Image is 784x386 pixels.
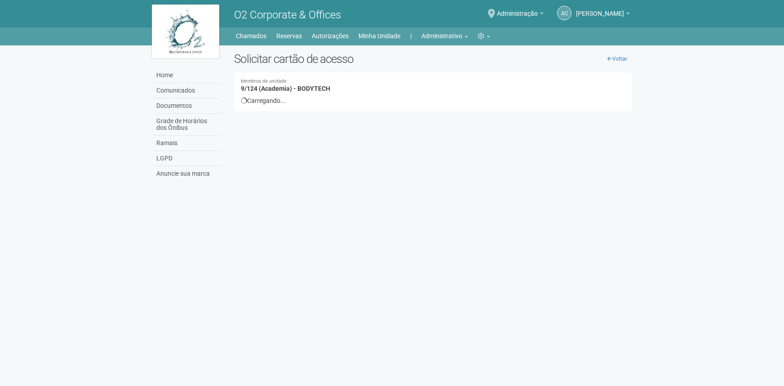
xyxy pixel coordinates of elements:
[154,98,221,114] a: Documentos
[497,11,544,18] a: Administração
[236,30,266,42] a: Chamados
[276,30,302,42] a: Reservas
[241,97,626,105] div: Carregando...
[241,79,626,84] small: Membros da unidade
[234,52,633,66] h2: Solicitar cartão de acesso
[576,11,630,18] a: [PERSON_NAME]
[154,68,221,83] a: Home
[234,9,341,21] span: O2 Corporate & Offices
[154,83,221,98] a: Comunicados
[478,30,490,42] a: Configurações
[410,30,412,42] a: |
[154,166,221,181] a: Anuncie sua marca
[421,30,468,42] a: Administrativo
[154,136,221,151] a: Ramais
[152,4,219,58] img: logo.jpg
[557,6,571,20] a: AC
[576,1,624,17] span: Ana Carla de Carvalho Silva
[602,52,632,66] a: Voltar
[154,151,221,166] a: LGPD
[359,30,400,42] a: Minha Unidade
[497,1,538,17] span: Administração
[154,114,221,136] a: Grade de Horários dos Ônibus
[312,30,349,42] a: Autorizações
[241,79,626,92] h4: 9/124 (Academia) - BODYTECH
